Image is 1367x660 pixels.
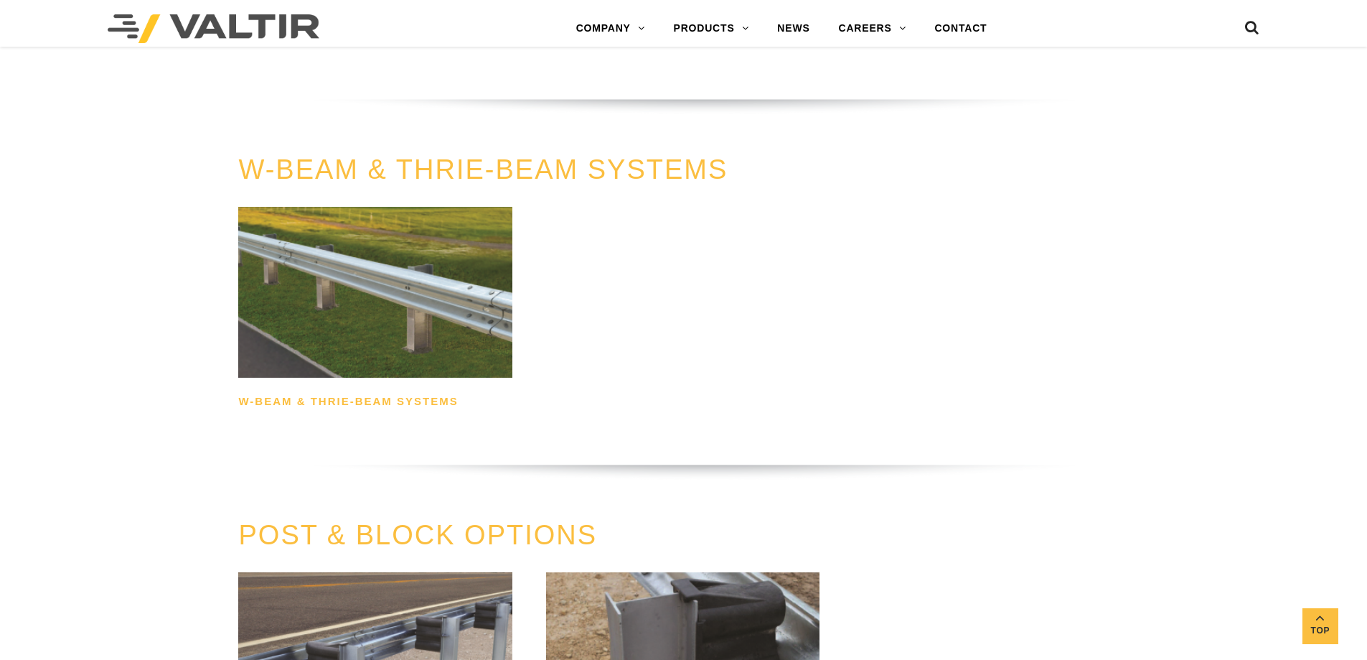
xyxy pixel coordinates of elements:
a: NEWS [763,14,824,43]
a: CONTACT [920,14,1001,43]
h2: W-Beam & Thrie-Beam Systems [238,391,512,414]
a: W-BEAM & THRIE-BEAM SYSTEMS [238,154,728,185]
a: POST & BLOCK OPTIONS [238,520,597,550]
a: COMPANY [562,14,659,43]
a: Top [1302,608,1338,644]
span: Top [1302,623,1338,639]
a: CAREERS [825,14,921,43]
img: Valtir [108,14,319,43]
a: PRODUCTS [659,14,764,43]
a: W-Beam & Thrie-Beam Systems [238,207,512,414]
